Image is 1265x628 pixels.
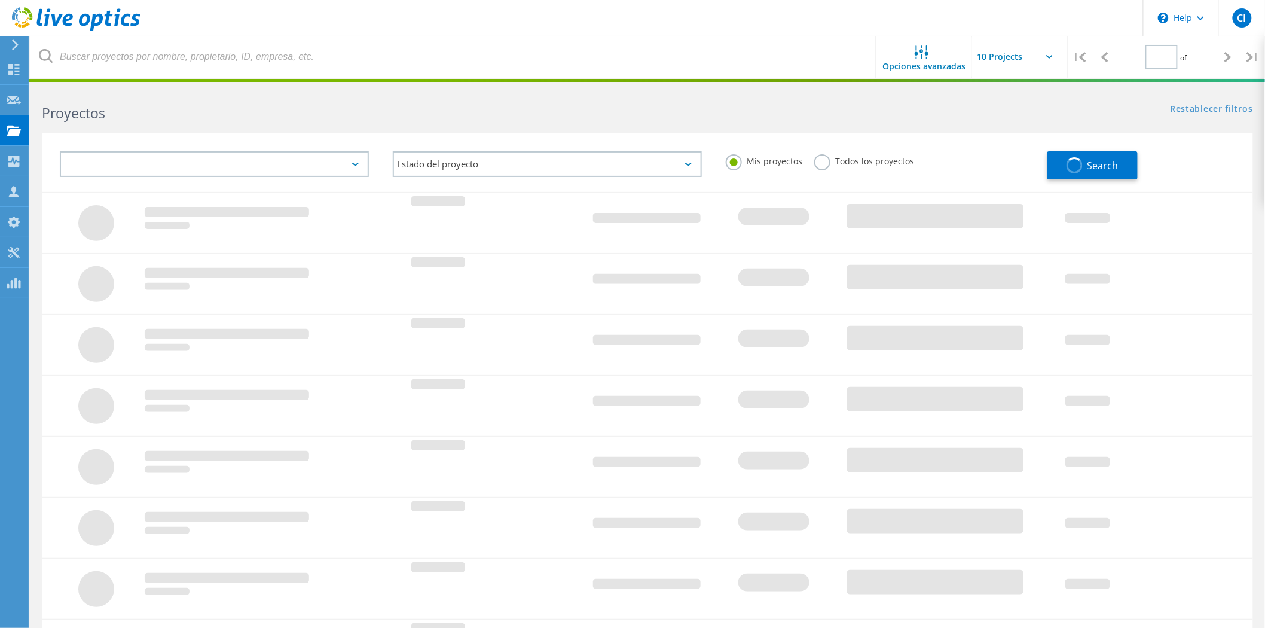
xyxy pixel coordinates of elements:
span: of [1181,53,1187,63]
svg: \n [1158,13,1169,23]
label: Todos los proyectos [814,154,914,166]
span: Search [1087,159,1119,172]
a: Live Optics Dashboard [12,25,140,33]
input: Buscar proyectos por nombre, propietario, ID, empresa, etc. [30,36,877,78]
button: Search [1047,151,1138,179]
div: | [1068,36,1092,78]
span: Opciones avanzadas [883,62,966,71]
div: Estado del proyecto [393,151,702,177]
a: Restablecer filtros [1171,105,1253,115]
div: | [1240,36,1265,78]
label: Mis proyectos [726,154,802,166]
b: Proyectos [42,103,105,123]
span: CI [1237,13,1246,23]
